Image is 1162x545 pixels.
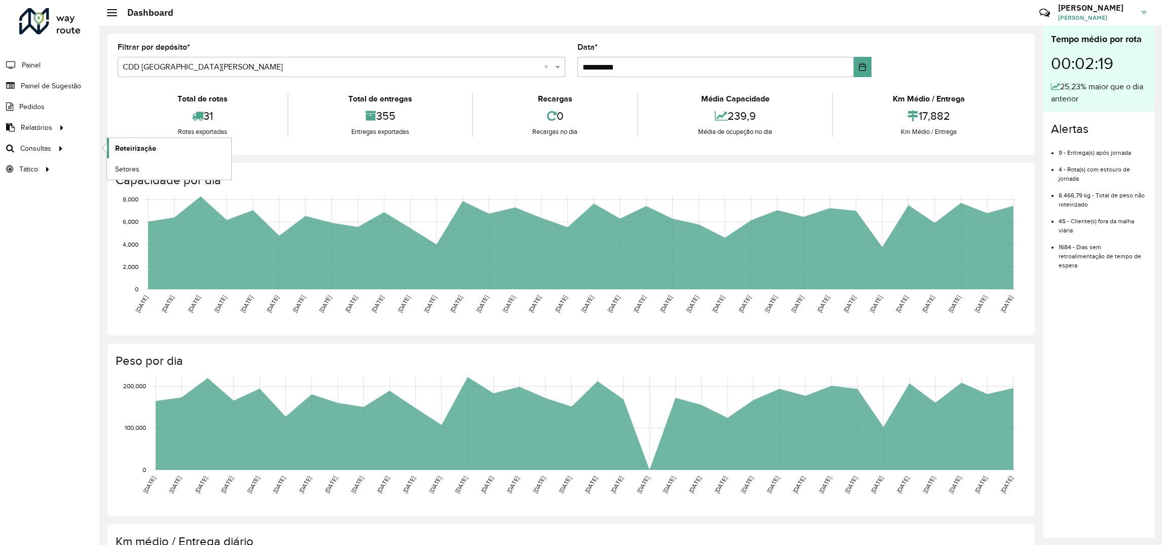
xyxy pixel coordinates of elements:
a: Contato Rápido [1034,2,1056,24]
text: [DATE] [740,475,754,494]
div: Km Médio / Entrega [836,93,1022,105]
text: [DATE] [636,475,650,494]
li: 4 - Rota(s) com estouro de jornada [1059,157,1146,183]
text: [DATE] [194,475,208,494]
text: [DATE] [292,294,306,314]
text: [DATE] [454,475,468,494]
text: [DATE] [711,294,725,314]
text: [DATE] [246,475,261,494]
text: [DATE] [265,294,280,314]
span: Painel de Sugestão [21,81,81,91]
div: Entregas exportadas [291,127,469,137]
span: Consultas [20,143,51,154]
text: [DATE] [402,475,416,494]
div: 239,9 [641,105,829,127]
text: [DATE] [659,294,673,314]
text: [DATE] [344,294,358,314]
text: [DATE] [921,294,935,314]
span: Roteirização [115,143,156,154]
text: [DATE] [869,475,884,494]
text: [DATE] [376,475,390,494]
div: 355 [291,105,469,127]
div: 0 [476,105,635,127]
span: [PERSON_NAME] [1058,13,1134,22]
li: 1684 - Dias sem retroalimentação de tempo de espera [1059,235,1146,270]
div: 25,23% maior que o dia anterior [1051,81,1146,105]
label: Filtrar por depósito [118,41,190,53]
text: [DATE] [532,475,547,494]
text: [DATE] [480,475,494,494]
text: [DATE] [948,475,962,494]
text: [DATE] [527,294,542,314]
span: Clear all [544,61,553,73]
div: Total de entregas [291,93,469,105]
a: Roteirização [107,138,231,158]
text: [DATE] [737,294,752,314]
text: [DATE] [449,294,463,314]
div: Rotas exportadas [120,127,285,137]
text: 8,000 [123,196,138,203]
text: [DATE] [142,475,157,494]
text: [DATE] [475,294,490,314]
text: [DATE] [505,475,520,494]
text: [DATE] [685,294,700,314]
text: [DATE] [213,294,228,314]
span: Painel [22,60,41,71]
text: [DATE] [817,475,832,494]
text: [DATE] [999,294,1014,314]
text: [DATE] [790,294,805,314]
text: [DATE] [239,294,254,314]
text: [DATE] [428,475,443,494]
text: [DATE] [187,294,201,314]
text: 0 [142,466,146,473]
text: [DATE] [168,475,183,494]
text: [DATE] [272,475,286,494]
div: 31 [120,105,285,127]
text: [DATE] [766,475,780,494]
text: [DATE] [816,294,830,314]
text: [DATE] [323,475,338,494]
text: [DATE] [947,294,962,314]
div: Total de rotas [120,93,285,105]
text: [DATE] [298,475,312,494]
div: Km Médio / Entrega [836,127,1022,137]
text: [DATE] [868,294,883,314]
h2: Dashboard [117,7,173,18]
text: [DATE] [580,294,595,314]
text: [DATE] [558,475,572,494]
text: [DATE] [922,475,936,494]
text: [DATE] [844,475,858,494]
text: [DATE] [999,475,1014,494]
text: [DATE] [894,294,909,314]
text: [DATE] [791,475,806,494]
span: Setores [115,164,139,175]
div: Média Capacidade [641,93,829,105]
text: 200,000 [123,383,146,389]
text: [DATE] [764,294,778,314]
text: [DATE] [584,475,598,494]
li: 8.466,79 kg - Total de peso não roteirizado [1059,183,1146,209]
text: 2,000 [123,263,138,270]
span: Pedidos [19,101,45,112]
text: 0 [135,286,138,292]
text: [DATE] [842,294,857,314]
h4: Capacidade por dia [116,173,1025,188]
h3: [PERSON_NAME] [1058,3,1134,13]
text: [DATE] [606,294,621,314]
text: [DATE] [713,475,728,494]
div: 17,882 [836,105,1022,127]
text: [DATE] [220,475,234,494]
div: Recargas [476,93,635,105]
label: Data [577,41,598,53]
div: Tempo médio por rota [1051,32,1146,46]
text: [DATE] [350,475,365,494]
text: [DATE] [318,294,333,314]
text: [DATE] [895,475,910,494]
span: Relatórios [21,122,52,133]
h4: Peso por dia [116,354,1025,368]
button: Choose Date [854,57,872,77]
text: 100,000 [125,425,146,431]
text: [DATE] [973,294,988,314]
text: 4,000 [123,241,138,248]
h4: Alertas [1051,122,1146,137]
